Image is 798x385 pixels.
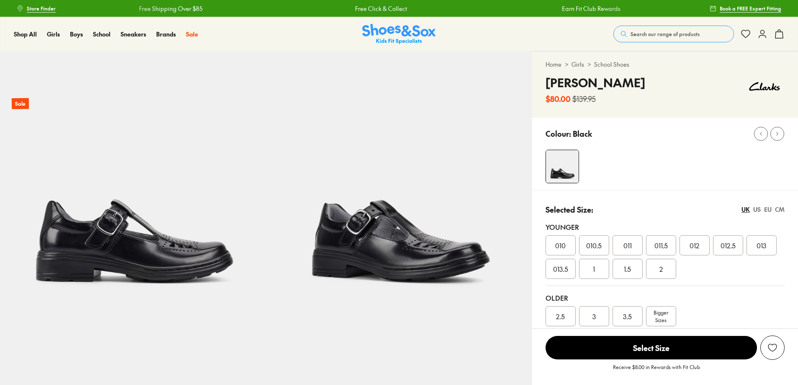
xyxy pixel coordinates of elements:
span: Girls [47,30,60,38]
span: 013.5 [553,264,568,274]
a: Earn Fit Club Rewards [560,4,619,13]
div: Younger [546,222,785,232]
div: Older [546,293,785,303]
span: 2 [659,264,663,274]
span: School [93,30,111,38]
a: Sneakers [121,30,146,39]
a: Store Finder [17,1,56,16]
span: 3 [592,311,596,321]
a: Sale [186,30,198,39]
img: 5-114982_1 [266,51,532,317]
span: 010.5 [586,240,602,250]
span: Sale [186,30,198,38]
span: Search our range of products [631,30,700,38]
button: Add to Wishlist [760,336,785,360]
span: Bigger Sizes [654,309,668,324]
p: Colour: [546,128,571,139]
div: CM [775,205,785,214]
a: Home [546,60,561,69]
span: 010 [555,240,566,250]
span: Store Finder [27,5,56,12]
span: Boys [70,30,83,38]
span: Brands [156,30,176,38]
img: 4-114981_1 [546,150,579,183]
span: 011 [623,240,632,250]
p: Selected Size: [546,204,593,215]
a: Free Shipping Over $85 [137,4,201,13]
span: 3.5 [623,311,632,321]
p: Receive $8.00 in Rewards with Fit Club [613,363,700,378]
b: $80.00 [546,93,571,104]
p: Sale [12,98,29,109]
button: Search our range of products [613,26,734,42]
span: 012 [690,240,699,250]
a: Girls [47,30,60,39]
span: Book a FREE Expert Fitting [720,5,781,12]
img: SNS_Logo_Responsive.svg [362,24,436,44]
s: $139.95 [572,93,596,104]
span: 013 [757,240,766,250]
a: Girls [571,60,584,69]
img: Vendor logo [744,74,785,99]
div: UK [741,205,750,214]
span: 012.5 [721,240,736,250]
span: 1 [593,264,595,274]
div: US [753,205,761,214]
a: Book a FREE Expert Fitting [710,1,781,16]
span: 2.5 [556,311,565,321]
a: Shop All [14,30,37,39]
a: Boys [70,30,83,39]
div: EU [764,205,772,214]
span: 1.5 [624,264,631,274]
span: 011.5 [654,240,668,250]
p: Black [573,128,592,139]
div: > > [546,60,785,69]
button: Select Size [546,336,757,360]
h4: [PERSON_NAME] [546,74,645,91]
a: School Shoes [594,60,629,69]
span: Shop All [14,30,37,38]
a: Free Click & Collect [353,4,405,13]
a: School [93,30,111,39]
span: Sneakers [121,30,146,38]
a: Shoes & Sox [362,24,436,44]
a: Brands [156,30,176,39]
